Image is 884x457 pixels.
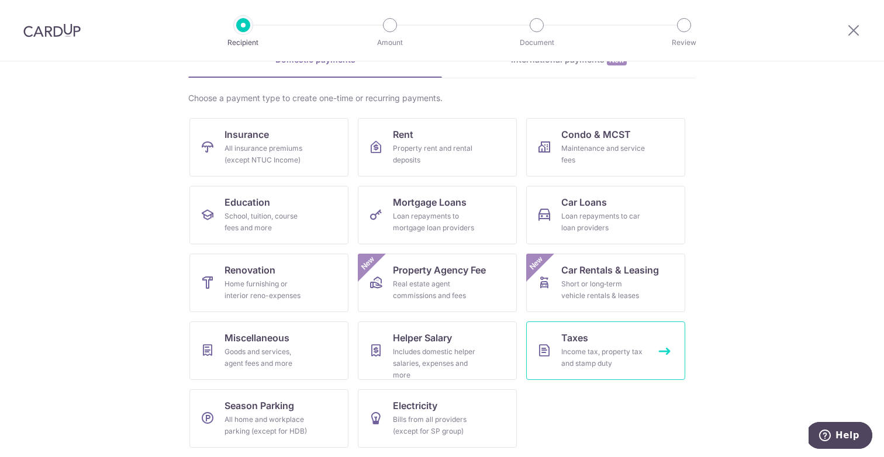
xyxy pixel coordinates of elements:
span: Rent [393,127,413,141]
span: Insurance [225,127,269,141]
span: Taxes [561,331,588,345]
div: Loan repayments to car loan providers [561,210,645,234]
iframe: Opens a widget where you can find more information [809,422,872,451]
a: Car LoansLoan repayments to car loan providers [526,186,685,244]
p: Document [493,37,580,49]
span: Electricity [393,399,437,413]
a: InsuranceAll insurance premiums (except NTUC Income) [189,118,348,176]
p: Review [641,37,727,49]
div: Real estate agent commissions and fees [393,278,477,302]
div: All home and workplace parking (except for HDB) [225,414,309,437]
a: Car Rentals & LeasingShort or long‑term vehicle rentals & leasesNew [526,254,685,312]
a: ElectricityBills from all providers (except for SP group) [358,389,517,448]
a: MiscellaneousGoods and services, agent fees and more [189,321,348,380]
div: Home furnishing or interior reno-expenses [225,278,309,302]
span: New [358,254,378,273]
a: EducationSchool, tuition, course fees and more [189,186,348,244]
div: Short or long‑term vehicle rentals & leases [561,278,645,302]
div: Choose a payment type to create one-time or recurring payments. [188,92,696,104]
span: Help [27,8,51,19]
span: Season Parking [225,399,294,413]
div: Income tax, property tax and stamp duty [561,346,645,369]
p: Amount [347,37,433,49]
div: Goods and services, agent fees and more [225,346,309,369]
span: New [527,254,546,273]
div: Maintenance and service fees [561,143,645,166]
span: Renovation [225,263,275,277]
div: All insurance premiums (except NTUC Income) [225,143,309,166]
a: TaxesIncome tax, property tax and stamp duty [526,321,685,380]
div: Loan repayments to mortgage loan providers [393,210,477,234]
a: RenovationHome furnishing or interior reno-expenses [189,254,348,312]
div: Includes domestic helper salaries, expenses and more [393,346,477,381]
img: CardUp [23,23,81,37]
a: Season ParkingAll home and workplace parking (except for HDB) [189,389,348,448]
a: Property Agency FeeReal estate agent commissions and feesNew [358,254,517,312]
span: Helper Salary [393,331,452,345]
div: Bills from all providers (except for SP group) [393,414,477,437]
div: Property rent and rental deposits [393,143,477,166]
a: Helper SalaryIncludes domestic helper salaries, expenses and more [358,321,517,380]
div: School, tuition, course fees and more [225,210,309,234]
p: Recipient [200,37,286,49]
a: RentProperty rent and rental deposits [358,118,517,176]
span: Miscellaneous [225,331,289,345]
span: Property Agency Fee [393,263,486,277]
a: Condo & MCSTMaintenance and service fees [526,118,685,176]
span: Car Rentals & Leasing [561,263,659,277]
span: Mortgage Loans [393,195,467,209]
span: Condo & MCST [561,127,631,141]
a: Mortgage LoansLoan repayments to mortgage loan providers [358,186,517,244]
span: Car Loans [561,195,607,209]
span: Education [225,195,270,209]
